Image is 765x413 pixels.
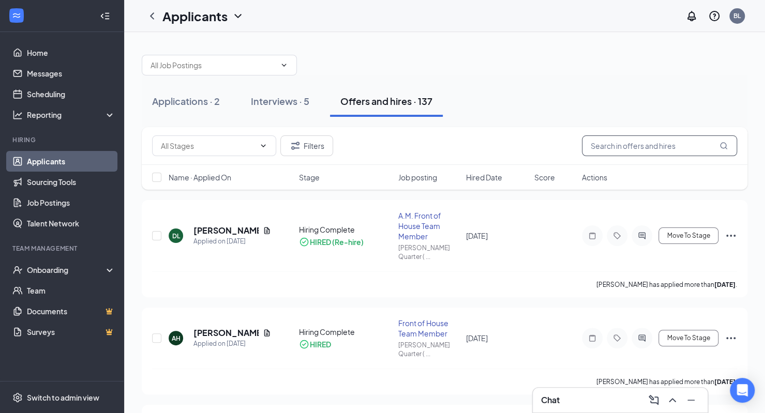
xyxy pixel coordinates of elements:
svg: Ellipses [725,230,737,242]
h5: [PERSON_NAME] [193,225,259,236]
h1: Applicants [162,7,228,25]
button: Filter Filters [280,135,333,156]
span: Job posting [398,172,437,182]
b: [DATE] [714,378,736,386]
div: Applied on [DATE] [193,236,271,247]
div: Onboarding [27,265,107,275]
svg: Tag [611,334,623,342]
a: Applicants [27,151,115,172]
div: AH [172,334,181,343]
button: Move To Stage [658,330,718,346]
svg: UserCheck [12,265,23,275]
input: All Stages [161,140,255,151]
svg: Note [586,334,598,342]
svg: Notifications [685,10,698,22]
svg: Note [586,232,598,240]
button: Move To Stage [658,227,718,244]
input: All Job Postings [151,59,276,71]
svg: ChevronUp [666,394,679,406]
div: Applied on [DATE] [193,339,271,349]
svg: ActiveChat [636,334,648,342]
svg: Tag [611,232,623,240]
span: Move To Stage [667,334,710,342]
span: Stage [299,172,320,182]
svg: Document [263,329,271,337]
span: Hired Date [466,172,502,182]
div: [PERSON_NAME] Quarter ( ... [398,243,460,261]
div: Front of House Team Member [398,318,460,339]
a: Messages [27,63,115,84]
h3: Chat [541,394,560,406]
span: Actions [582,172,607,182]
button: ChevronUp [664,392,681,408]
a: Home [27,42,115,63]
svg: QuestionInfo [708,10,721,22]
svg: WorkstreamLogo [11,10,22,21]
div: HIRED [310,339,331,349]
svg: ChevronDown [259,142,267,150]
svg: Collapse [100,11,110,21]
div: [PERSON_NAME] Quarter ( ... [398,341,460,358]
div: Interviews · 5 [251,95,309,108]
svg: Settings [12,392,23,403]
h5: [PERSON_NAME] [193,327,259,339]
svg: Filter [289,140,302,152]
div: Team Management [12,244,113,253]
svg: Document [263,226,271,235]
span: Move To Stage [667,232,710,239]
a: Scheduling [27,84,115,104]
div: A.M. Front of House Team Member [398,210,460,241]
div: Open Intercom Messenger [730,378,755,403]
div: Reporting [27,110,116,120]
a: SurveysCrown [27,322,115,342]
button: Minimize [683,392,699,408]
div: Hiring Complete [299,224,392,235]
b: [DATE] [714,281,736,288]
a: Team [27,280,115,301]
div: BL [733,11,741,20]
div: HIRED (Re-hire) [310,237,364,247]
svg: CheckmarkCircle [299,339,309,349]
div: Offers and hires · 137 [340,95,432,108]
div: Hiring Complete [299,327,392,337]
a: DocumentsCrown [27,301,115,322]
button: ComposeMessage [646,392,662,408]
svg: Minimize [685,394,697,406]
div: DL [172,232,180,240]
svg: MagnifyingGlass [719,142,728,150]
div: Switch to admin view [27,392,99,403]
a: Job Postings [27,192,115,213]
div: Applications · 2 [152,95,220,108]
span: [DATE] [466,333,488,343]
a: Sourcing Tools [27,172,115,192]
span: Score [534,172,555,182]
svg: ActiveChat [636,232,648,240]
svg: ChevronDown [280,61,288,69]
svg: Ellipses [725,332,737,344]
span: Name · Applied On [169,172,231,182]
svg: CheckmarkCircle [299,237,309,247]
svg: ChevronDown [232,10,244,22]
p: [PERSON_NAME] has applied more than . [596,377,737,386]
a: Talent Network [27,213,115,234]
svg: Analysis [12,110,23,120]
div: Hiring [12,135,113,144]
input: Search in offers and hires [582,135,737,156]
svg: ChevronLeft [146,10,158,22]
svg: ComposeMessage [648,394,660,406]
p: [PERSON_NAME] has applied more than . [596,280,737,289]
span: [DATE] [466,231,488,240]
